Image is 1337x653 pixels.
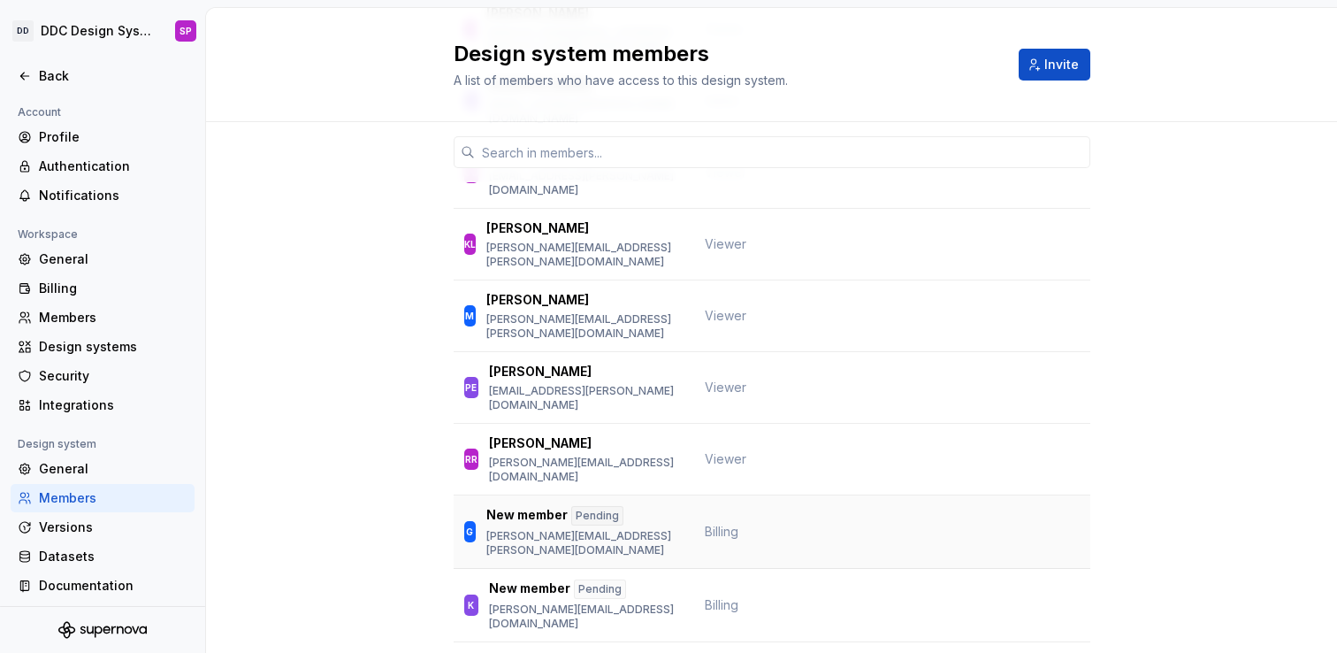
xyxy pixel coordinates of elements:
[464,235,476,253] div: KL
[454,40,997,68] h2: Design system members
[11,245,195,273] a: General
[705,451,746,466] span: Viewer
[705,236,746,251] span: Viewer
[489,603,683,631] p: [PERSON_NAME][EMAIL_ADDRESS][DOMAIN_NAME]
[39,280,187,297] div: Billing
[454,73,788,88] span: A list of members who have access to this design system.
[4,12,202,50] button: DDDDC Design SystemSP
[180,24,192,38] div: SP
[11,484,195,512] a: Members
[11,274,195,303] a: Billing
[489,456,683,484] p: [PERSON_NAME][EMAIL_ADDRESS][DOMAIN_NAME]
[39,309,187,326] div: Members
[11,224,85,245] div: Workspace
[11,434,103,455] div: Design system
[39,187,187,204] div: Notifications
[11,123,195,151] a: Profile
[489,580,570,599] p: New member
[468,596,474,614] div: K
[465,450,477,468] div: RR
[39,157,187,175] div: Authentication
[489,434,592,452] p: [PERSON_NAME]
[705,380,746,395] span: Viewer
[39,67,187,85] div: Back
[11,62,195,90] a: Back
[11,542,195,571] a: Datasets
[39,489,187,507] div: Members
[571,506,623,526] div: Pending
[486,506,568,526] p: New member
[705,597,738,612] span: Billing
[705,524,738,539] span: Billing
[12,20,34,42] div: DD
[11,181,195,210] a: Notifications
[39,338,187,356] div: Design systems
[39,548,187,565] div: Datasets
[489,169,683,197] p: [EMAIL_ADDRESS][PERSON_NAME][DOMAIN_NAME]
[486,241,684,269] p: [PERSON_NAME][EMAIL_ADDRESS][PERSON_NAME][DOMAIN_NAME]
[11,572,195,600] a: Documentation
[11,102,68,123] div: Account
[11,362,195,390] a: Security
[486,219,589,237] p: [PERSON_NAME]
[475,136,1090,168] input: Search in members...
[574,580,626,599] div: Pending
[39,577,187,595] div: Documentation
[1019,49,1090,81] button: Invite
[466,523,473,541] div: G
[39,460,187,478] div: General
[489,384,683,412] p: [EMAIL_ADDRESS][PERSON_NAME][DOMAIN_NAME]
[11,513,195,542] a: Versions
[486,291,589,309] p: [PERSON_NAME]
[39,367,187,385] div: Security
[11,455,195,483] a: General
[705,308,746,323] span: Viewer
[11,333,195,361] a: Design systems
[11,152,195,181] a: Authentication
[11,303,195,332] a: Members
[1044,56,1079,73] span: Invite
[58,621,147,639] svg: Supernova Logo
[39,128,187,146] div: Profile
[465,379,477,396] div: PE
[489,363,592,380] p: [PERSON_NAME]
[39,250,187,268] div: General
[486,312,684,341] p: [PERSON_NAME][EMAIL_ADDRESS][PERSON_NAME][DOMAIN_NAME]
[486,529,684,557] p: [PERSON_NAME][EMAIL_ADDRESS][PERSON_NAME][DOMAIN_NAME]
[39,519,187,536] div: Versions
[39,396,187,414] div: Integrations
[11,391,195,419] a: Integrations
[465,307,474,325] div: M
[41,22,154,40] div: DDC Design System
